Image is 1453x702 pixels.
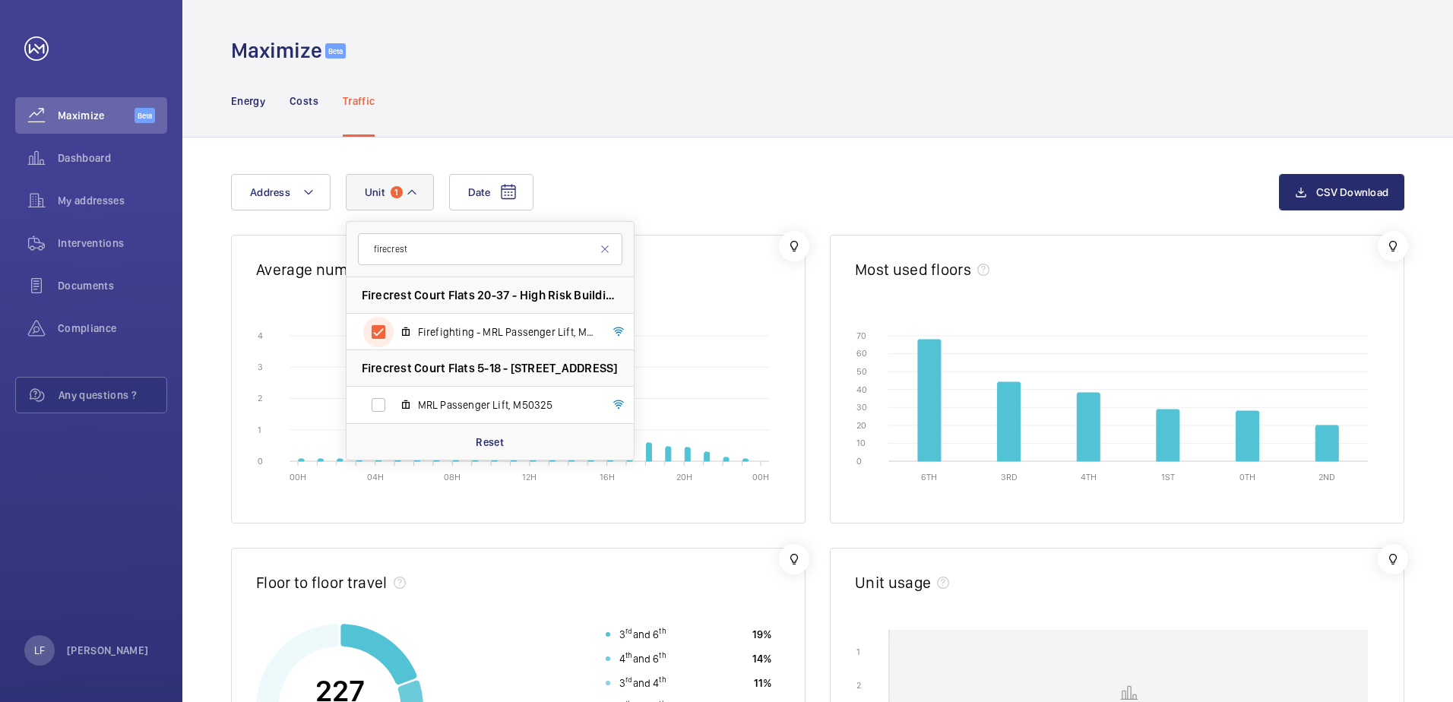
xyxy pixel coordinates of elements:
[356,459,362,461] path: 03H 0.033
[290,472,306,482] text: 00H
[362,360,618,376] span: Firecrest Court Flats 5-18 - [STREET_ADDRESS]
[365,186,385,198] span: Unit
[704,452,710,461] path: 21H 0.296
[608,447,613,461] path: 16H 0.46
[856,348,867,359] text: 60
[362,287,619,303] span: Firecrest Court Flats 20-37 - High Risk Building - [GEOGRAPHIC_DATA] Flats 20-37, UB6 0FB [GEOGRA...
[625,650,632,659] sup: th
[1077,393,1100,461] path: 4TH 38
[258,330,263,340] text: 4
[299,459,304,461] path: 00H
[59,387,166,403] span: Any questions ?
[742,459,748,461] path: 23H 0.033
[754,675,771,691] span: 11%
[58,236,167,251] span: Interventions
[256,260,464,279] h2: Average number trips by hour
[468,186,490,198] span: Date
[258,455,263,466] text: 0
[856,455,862,466] text: 0
[625,675,632,684] sup: rd
[1161,472,1175,482] text: 1ST
[358,233,622,265] input: Search by unit or address
[1279,174,1404,210] button: CSV Download
[659,675,666,684] sup: th
[391,186,403,198] span: 1
[530,440,536,461] path: 12H 0.69
[856,330,866,340] text: 70
[856,680,861,691] text: 2
[231,36,322,65] h1: Maximize
[569,432,575,461] path: 14H 0.953
[258,362,263,372] text: 3
[58,193,167,208] span: My addresses
[1239,472,1255,482] text: 0TH
[998,382,1021,461] path: 3RD 44
[449,174,533,210] button: Date
[231,174,331,210] button: Address
[418,324,594,340] span: Firefighting - MRL Passenger Lift, M50328
[856,384,867,394] text: 40
[290,93,318,109] p: Costs
[549,454,555,461] path: 13H 0.23
[1157,409,1179,461] path: 1ST 29
[676,472,692,482] text: 20H
[34,643,45,658] p: LF
[1318,472,1335,482] text: 2ND
[418,397,594,413] span: MRL Passenger Lift, M50325
[1081,472,1097,482] text: 4TH
[856,419,866,430] text: 20
[659,626,666,635] sup: th
[625,626,632,635] sup: rd
[666,447,671,461] path: 19H 0.46
[1001,472,1018,482] text: 3RD
[67,643,149,658] p: [PERSON_NAME]
[444,472,461,482] text: 08H
[752,472,769,482] text: 00H
[473,447,478,461] path: 09H 0.46
[258,424,261,435] text: 1
[325,43,346,58] span: Beta
[376,459,381,461] path: 04H 0.033
[752,651,771,666] span: 14%
[453,453,458,461] path: 08H 0.263
[1315,425,1338,461] path: 2ND 20
[492,436,497,461] path: 10H 0.789
[855,260,971,279] h2: Most used floors
[588,447,594,461] path: 15H 0.46
[619,651,666,666] span: 4 and 6
[414,459,419,461] path: 06H 0.033
[646,443,651,461] path: 18H 0.592
[337,459,343,461] path: 02H 0.066
[856,402,867,413] text: 30
[135,108,155,123] span: Beta
[856,438,866,448] text: 10
[619,627,666,642] span: 3 and 6
[522,472,537,482] text: 12H
[619,675,666,691] span: 3 and 4
[343,93,375,109] p: Traffic
[318,459,323,461] path: 01H
[856,647,860,657] text: 1
[627,447,632,461] path: 17H 0.427
[476,435,504,450] p: Reset
[258,393,262,403] text: 2
[752,627,771,642] span: 19%
[723,457,729,461] path: 22H 0.132
[58,321,167,336] span: Compliance
[856,365,867,376] text: 50
[918,340,941,461] path: 6TH 68
[346,174,434,210] button: Unit1
[659,650,666,659] sup: th
[395,458,400,461] path: 05H 0.099
[511,451,517,461] path: 11H 0.329
[250,186,290,198] span: Address
[367,472,384,482] text: 04H
[434,455,439,461] path: 07H 0.197
[855,573,931,592] h2: Unit usage
[231,93,265,109] p: Energy
[58,278,167,293] span: Documents
[1236,411,1259,461] path: 0TH 28
[685,447,690,461] path: 20H 0.427
[58,108,135,123] span: Maximize
[921,472,937,482] text: 6TH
